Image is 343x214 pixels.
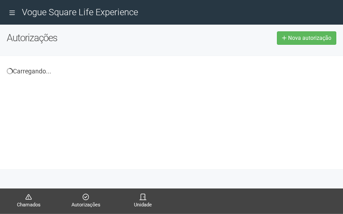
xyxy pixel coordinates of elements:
[7,31,165,45] h2: Autorizações
[62,201,110,209] span: Autorizações
[119,201,167,209] span: Unidade
[62,193,110,209] a: Autorizações
[4,201,53,209] span: Chamados
[288,35,331,41] span: Nova autorização
[4,193,53,209] a: Chamados
[119,193,167,209] a: Unidade
[277,31,336,45] a: Nova autorização
[22,7,138,17] span: Vogue Square Life Experience
[7,67,336,75] div: Carregando...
